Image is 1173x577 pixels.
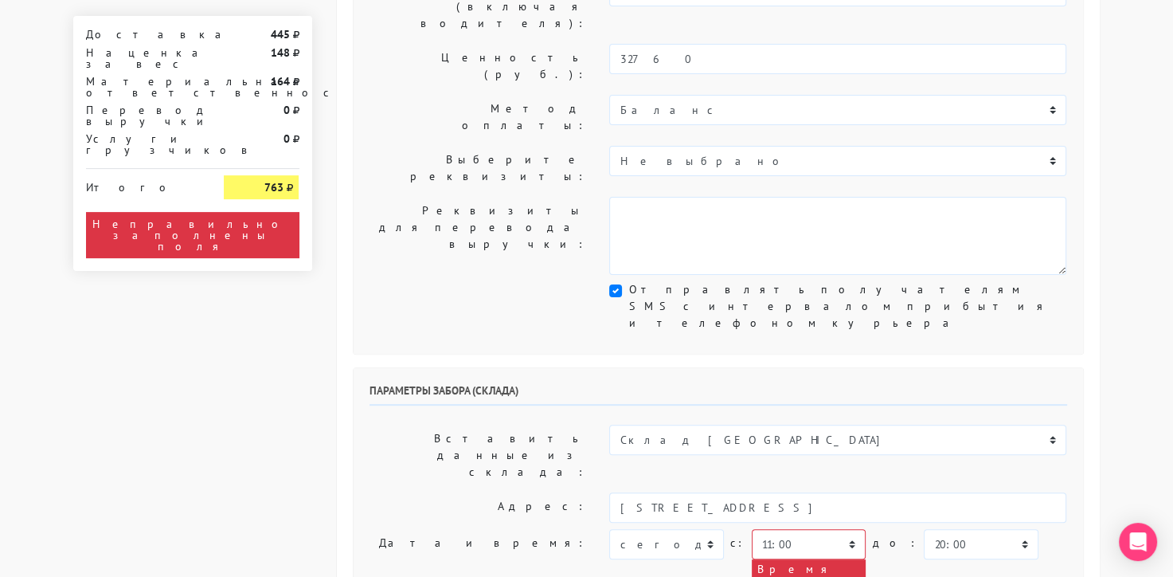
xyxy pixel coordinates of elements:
div: Итого [86,175,201,193]
strong: 0 [283,103,289,117]
label: Отправлять получателям SMS с интервалом прибытия и телефоном курьера [628,281,1066,332]
label: до: [872,529,917,557]
div: Open Intercom Messenger [1119,523,1157,561]
strong: 0 [283,131,289,146]
label: Метод оплаты: [358,95,598,139]
strong: 148 [270,45,289,60]
strong: 164 [270,74,289,88]
label: Реквизиты для перевода выручки: [358,197,598,275]
div: Неправильно заполнены поля [86,212,299,258]
strong: 445 [270,27,289,41]
label: c: [730,529,745,557]
div: Наценка за вес [74,47,213,69]
label: Ценность (руб.): [358,44,598,88]
label: Вставить данные из склада: [358,425,598,486]
div: Услуги грузчиков [74,133,213,155]
div: Доставка [74,29,213,40]
div: Материальная ответственность [74,76,213,98]
div: Перевод выручки [74,104,213,127]
label: Адрес: [358,493,598,523]
label: Выберите реквизиты: [358,146,598,190]
h6: Параметры забора (склада) [369,384,1067,406]
strong: 763 [264,180,283,194]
